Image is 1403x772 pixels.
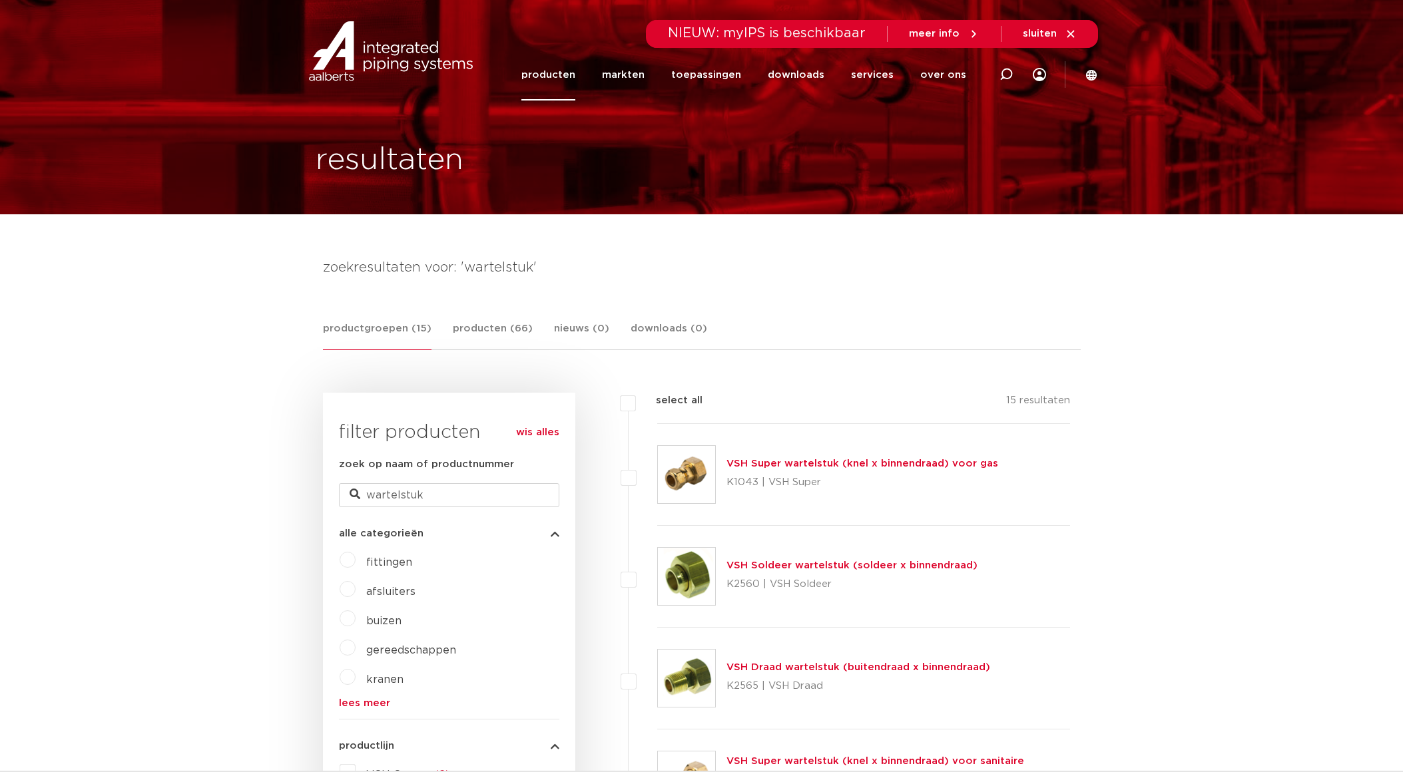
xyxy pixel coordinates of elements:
[658,650,715,707] img: Thumbnail for VSH Draad wartelstuk (buitendraad x binnendraad)
[909,29,960,39] span: meer info
[339,528,559,538] button: alle categorieën
[1023,29,1057,39] span: sluiten
[323,257,1081,278] h4: zoekresultaten voor: 'wartelstuk'
[339,419,559,446] h3: filter producten
[602,49,645,100] a: markten
[636,393,702,409] label: select all
[366,586,416,597] a: afsluiters
[851,49,894,100] a: services
[658,446,715,503] img: Thumbnail for VSH Super wartelstuk (knel x binnendraad) voor gas
[726,662,990,672] a: VSH Draad wartelstuk (buitendraad x binnendraad)
[726,472,998,493] p: K1043 | VSH Super
[768,49,824,100] a: downloads
[521,49,966,100] nav: Menu
[726,675,990,697] p: K2565 | VSH Draad
[1006,393,1070,413] p: 15 resultaten
[671,49,741,100] a: toepassingen
[521,49,575,100] a: producten
[339,741,394,751] span: productlijn
[920,49,966,100] a: over ons
[726,574,978,595] p: K2560 | VSH Soldeer
[1023,28,1077,40] a: sluiten
[554,321,609,349] a: nieuws (0)
[339,698,559,708] a: lees meer
[366,557,412,568] a: fittingen
[323,321,431,350] a: productgroepen (15)
[366,616,402,626] a: buizen
[668,27,866,40] span: NIEUW: myIPS is beschikbaar
[339,741,559,751] button: productlijn
[339,483,559,507] input: zoeken
[726,459,998,469] a: VSH Super wartelstuk (knel x binnendraad) voor gas
[316,139,463,182] h1: resultaten
[516,425,559,441] a: wis alles
[366,645,456,656] a: gereedschappen
[339,457,514,473] label: zoek op naam of productnummer
[631,321,707,349] a: downloads (0)
[909,28,980,40] a: meer info
[339,528,423,538] span: alle categorieën
[726,560,978,570] a: VSH Soldeer wartelstuk (soldeer x binnendraad)
[1033,60,1046,89] div: my IPS
[453,321,533,349] a: producten (66)
[658,548,715,605] img: Thumbnail for VSH Soldeer wartelstuk (soldeer x binnendraad)
[366,674,404,685] a: kranen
